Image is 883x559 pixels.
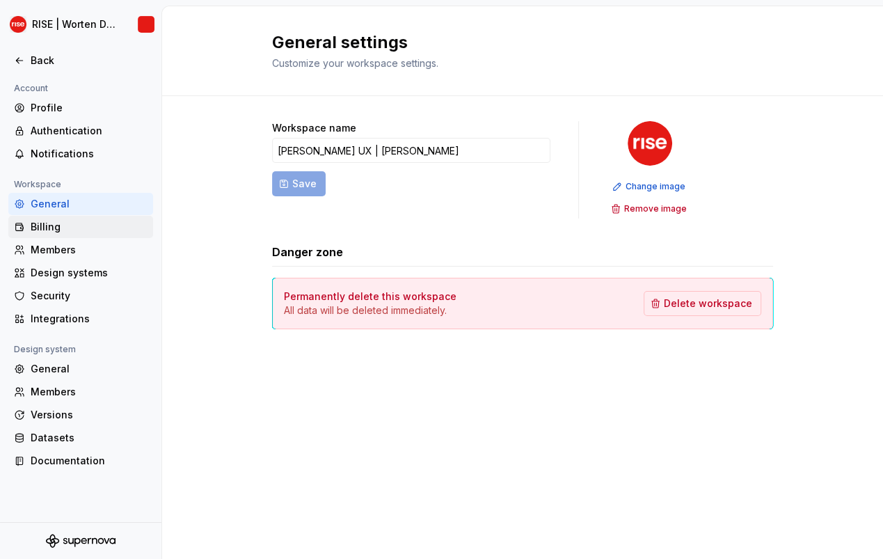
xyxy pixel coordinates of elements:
[284,304,456,317] p: All data will be deleted immediately.
[624,203,687,214] span: Remove image
[8,341,81,358] div: Design system
[31,243,148,257] div: Members
[31,408,148,422] div: Versions
[8,120,153,142] a: Authentication
[8,239,153,261] a: Members
[628,121,672,166] img: 9903b928-d555-49e9-94f8-da6655ab210d.png
[626,181,685,192] span: Change image
[31,220,148,234] div: Billing
[3,9,159,40] button: RISE | Worten Design SystemRISE | Worten Design System
[8,427,153,449] a: Datasets
[272,31,438,54] h2: General settings
[31,54,148,68] div: Back
[8,176,67,193] div: Workspace
[272,244,343,260] h3: Danger zone
[8,404,153,426] a: Versions
[31,197,148,211] div: General
[644,291,761,316] button: Delete workspace
[8,450,153,472] a: Documentation
[31,101,148,115] div: Profile
[8,143,153,165] a: Notifications
[31,385,148,399] div: Members
[8,358,153,380] a: General
[8,193,153,215] a: General
[8,80,54,97] div: Account
[31,362,148,376] div: General
[31,124,148,138] div: Authentication
[8,49,153,72] a: Back
[31,147,148,161] div: Notifications
[8,262,153,284] a: Design systems
[138,16,154,33] img: RISE | Worten Design System
[8,381,153,403] a: Members
[664,297,752,310] span: Delete workspace
[32,17,121,31] div: RISE | Worten Design System
[8,285,153,307] a: Security
[284,290,456,304] h4: Permanently delete this workspace
[31,289,148,303] div: Security
[8,216,153,238] a: Billing
[10,16,26,33] img: 9903b928-d555-49e9-94f8-da6655ab210d.png
[8,97,153,119] a: Profile
[31,312,148,326] div: Integrations
[31,431,148,445] div: Datasets
[46,534,116,548] svg: Supernova Logo
[607,199,693,219] button: Remove image
[608,177,692,196] button: Change image
[8,308,153,330] a: Integrations
[272,57,438,69] span: Customize your workspace settings.
[272,121,356,135] label: Workspace name
[31,454,148,468] div: Documentation
[31,266,148,280] div: Design systems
